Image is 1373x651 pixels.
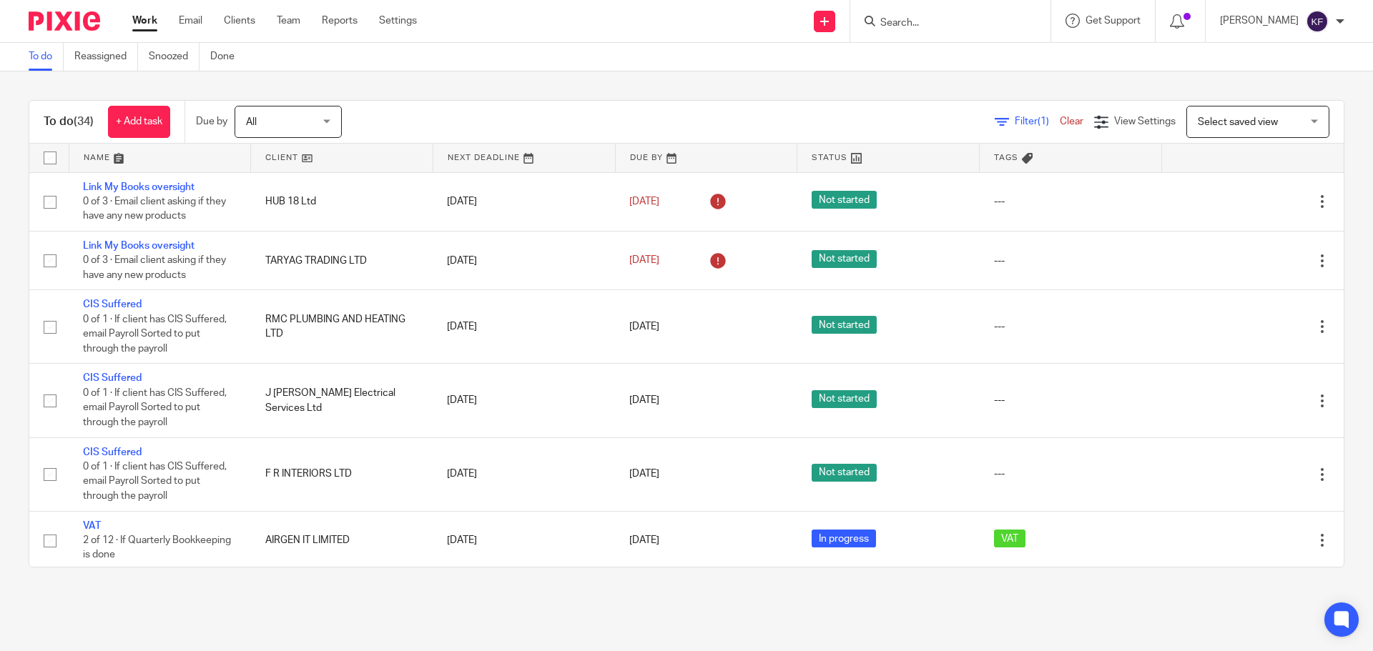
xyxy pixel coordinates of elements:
span: 0 of 3 · Email client asking if they have any new products [83,256,226,281]
span: [DATE] [629,256,659,266]
a: Settings [379,14,417,28]
td: [DATE] [433,290,615,364]
td: [DATE] [433,172,615,231]
td: [DATE] [433,231,615,289]
span: [DATE] [629,322,659,332]
span: [DATE] [629,197,659,207]
span: Select saved view [1198,117,1278,127]
a: CIS Suffered [83,447,142,457]
span: 0 of 1 · If client has CIS Suffered, email Payroll Sorted to put through the payroll [83,388,227,427]
td: RMC PLUMBING AND HEATING LTD [251,290,433,364]
div: --- [994,393,1148,407]
span: Filter [1015,116,1060,126]
a: Work [132,14,157,28]
span: [DATE] [629,535,659,545]
a: Link My Books oversight [83,182,195,192]
td: [DATE] [433,511,615,570]
td: [DATE] [433,437,615,511]
img: Pixie [29,11,100,31]
span: Not started [812,390,877,408]
p: [PERSON_NAME] [1220,14,1299,28]
a: VAT [83,521,101,531]
span: Get Support [1086,16,1141,26]
span: 0 of 1 · If client has CIS Suffered, email Payroll Sorted to put through the payroll [83,462,227,501]
td: HUB 18 Ltd [251,172,433,231]
span: (34) [74,116,94,127]
span: 2 of 12 · If Quarterly Bookkeeping is done [83,535,231,560]
h1: To do [44,114,94,129]
td: TARYAG TRADING LTD [251,231,433,289]
span: Not started [812,250,877,268]
a: Clear [1060,116,1083,126]
div: --- [994,194,1148,209]
span: 0 of 1 · If client has CIS Suffered, email Payroll Sorted to put through the payroll [83,314,227,354]
img: svg%3E [1306,10,1329,33]
p: Due by [196,114,227,129]
span: Not started [812,316,877,334]
a: Clients [224,14,255,28]
td: J [PERSON_NAME] Electrical Services Ltd [251,364,433,437]
span: All [246,117,257,127]
a: Reassigned [74,43,138,71]
td: AIRGEN IT LIMITED [251,511,433,570]
span: Tags [994,154,1018,161]
a: To do [29,43,64,71]
input: Search [879,17,1008,30]
span: (1) [1038,116,1049,126]
span: Not started [812,464,877,482]
a: Email [179,14,202,28]
span: In progress [812,530,876,547]
a: Link My Books oversight [83,241,195,251]
a: Snoozed [149,43,200,71]
div: --- [994,254,1148,268]
td: [DATE] [433,364,615,437]
a: Reports [322,14,358,28]
a: CIS Suffered [83,299,142,309]
span: View Settings [1114,116,1176,126]
span: Not started [812,191,877,209]
a: + Add task [108,106,170,138]
div: --- [994,319,1148,334]
span: 0 of 3 · Email client asking if they have any new products [83,197,226,222]
span: [DATE] [629,469,659,479]
a: CIS Suffered [83,373,142,383]
a: Team [277,14,300,28]
span: VAT [994,530,1025,547]
span: [DATE] [629,395,659,405]
a: Done [210,43,245,71]
div: --- [994,467,1148,481]
td: F R INTERIORS LTD [251,437,433,511]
